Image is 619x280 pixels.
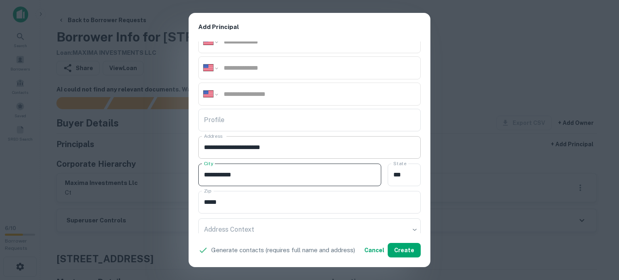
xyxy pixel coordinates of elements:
[198,218,421,241] div: ​
[204,160,213,167] label: City
[204,187,211,194] label: Zip
[393,160,406,167] label: State
[204,133,222,139] label: Address
[189,13,430,41] h2: Add Principal
[211,245,355,255] p: Generate contacts (requires full name and address)
[361,243,388,257] button: Cancel
[579,216,619,254] iframe: Chat Widget
[388,243,421,257] button: Create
